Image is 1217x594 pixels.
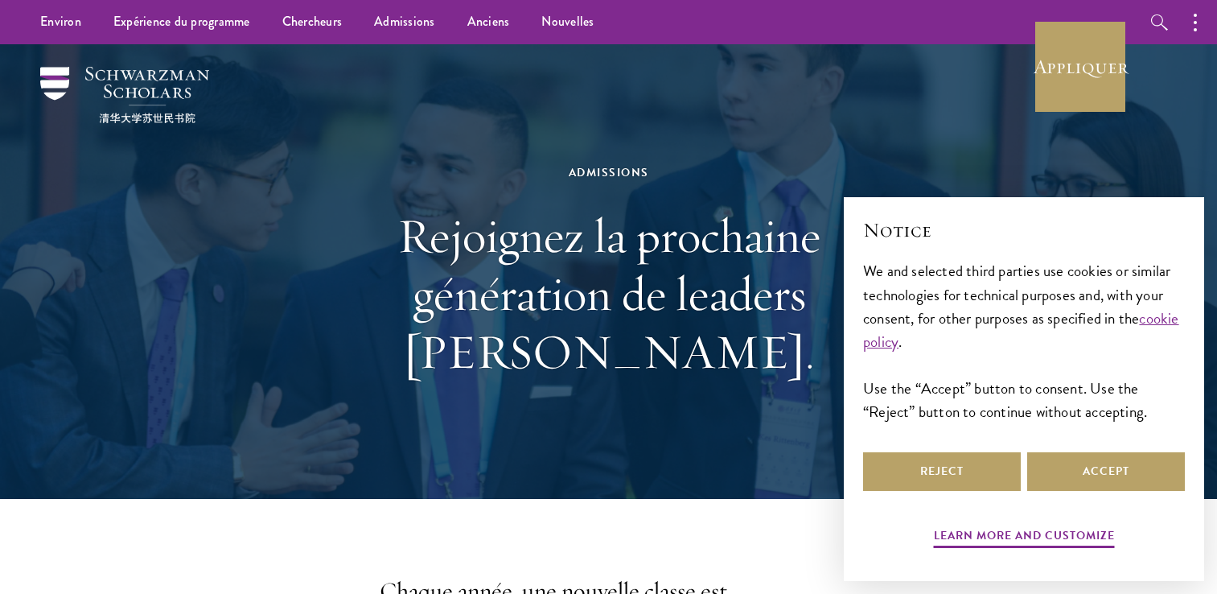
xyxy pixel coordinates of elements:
h1: Rejoignez la prochaine génération de leaders [PERSON_NAME]. [331,207,886,381]
a: Appliquer [1035,22,1125,112]
button: Learn more and customize [934,526,1115,551]
button: Reject [863,452,1021,491]
button: Accept [1027,452,1185,491]
img: Boursiers Schwarzman [40,67,209,123]
div: We and selected third parties use cookies or similar technologies for technical purposes and, wit... [863,259,1185,423]
h2: Notice [863,217,1185,244]
div: Admissions [331,163,886,183]
a: cookie policy [863,307,1179,353]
